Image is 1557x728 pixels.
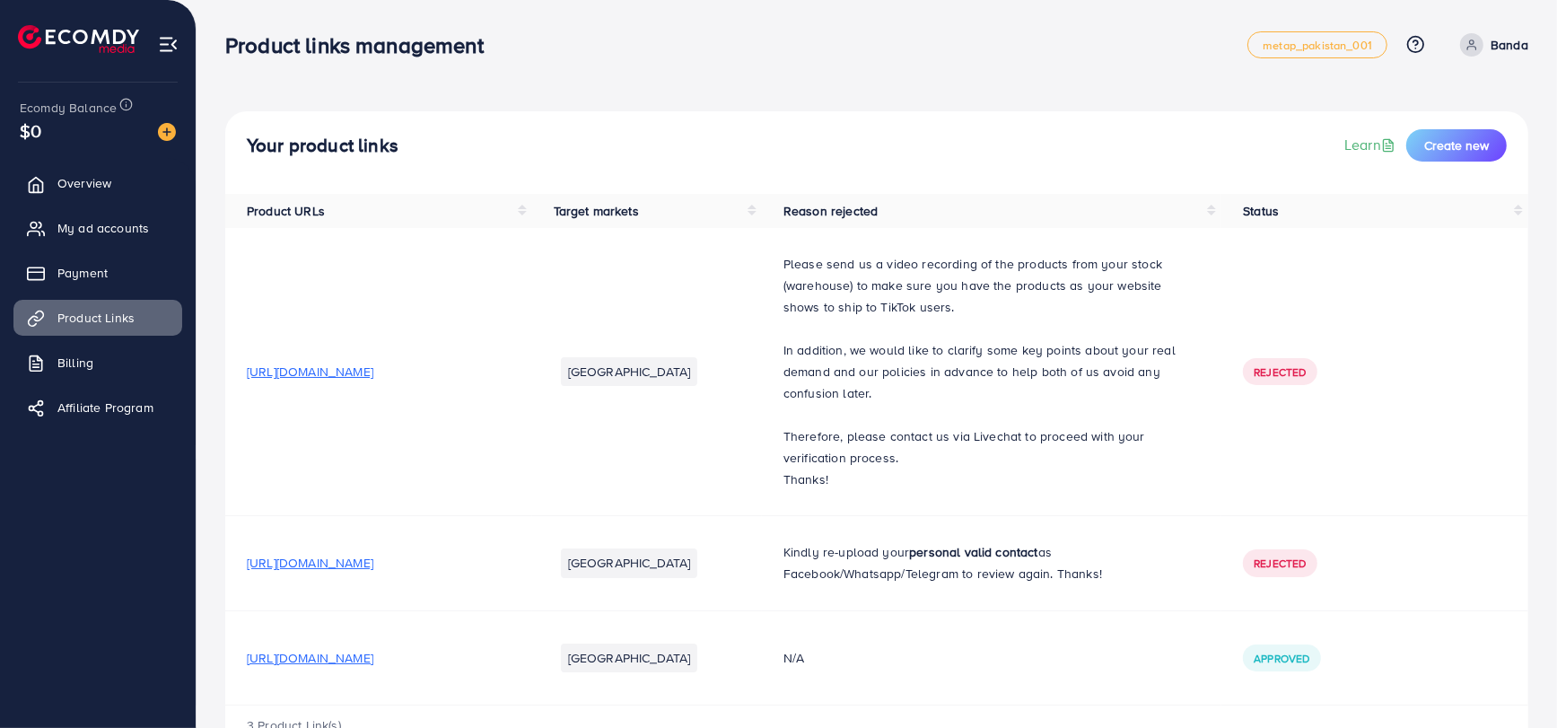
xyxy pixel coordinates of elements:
[1247,31,1387,58] a: metap_pakistan_001
[783,253,1200,318] p: Please send us a video recording of the products from your stock (warehouse) to make sure you hav...
[561,548,698,577] li: [GEOGRAPHIC_DATA]
[1424,136,1489,154] span: Create new
[1254,364,1306,380] span: Rejected
[13,390,182,425] a: Affiliate Program
[783,425,1200,469] p: Therefore, please contact us via Livechat to proceed with your verification process.
[57,264,108,282] span: Payment
[1254,556,1306,571] span: Rejected
[783,649,804,667] span: N/A
[783,202,878,220] span: Reason rejected
[13,300,182,336] a: Product Links
[909,543,1038,561] strong: personal valid contact
[1406,129,1507,162] button: Create new
[783,339,1200,404] p: In addition, we would like to clarify some key points about your real demand and our policies in ...
[13,165,182,201] a: Overview
[13,345,182,381] a: Billing
[783,541,1200,584] p: Kindly re-upload your as Facebook/Whatsapp/Telegram to review again. Thanks!
[13,255,182,291] a: Payment
[57,309,135,327] span: Product Links
[561,357,698,386] li: [GEOGRAPHIC_DATA]
[57,399,153,417] span: Affiliate Program
[13,210,182,246] a: My ad accounts
[247,202,325,220] span: Product URLs
[1491,34,1528,56] p: Banda
[57,219,149,237] span: My ad accounts
[57,174,111,192] span: Overview
[554,202,639,220] span: Target markets
[18,25,139,53] img: logo
[57,354,93,372] span: Billing
[158,123,176,141] img: image
[1254,651,1309,666] span: Approved
[1344,135,1399,155] a: Learn
[247,135,398,157] h4: Your product links
[225,32,498,58] h3: Product links management
[1453,33,1528,57] a: Banda
[1481,647,1544,715] iframe: Chat
[247,554,373,572] span: [URL][DOMAIN_NAME]
[20,99,117,117] span: Ecomdy Balance
[20,118,41,144] span: $0
[1243,202,1279,220] span: Status
[1263,39,1372,51] span: metap_pakistan_001
[247,363,373,381] span: [URL][DOMAIN_NAME]
[158,34,179,55] img: menu
[783,469,1200,490] p: Thanks!
[247,649,373,667] span: [URL][DOMAIN_NAME]
[561,644,698,672] li: [GEOGRAPHIC_DATA]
